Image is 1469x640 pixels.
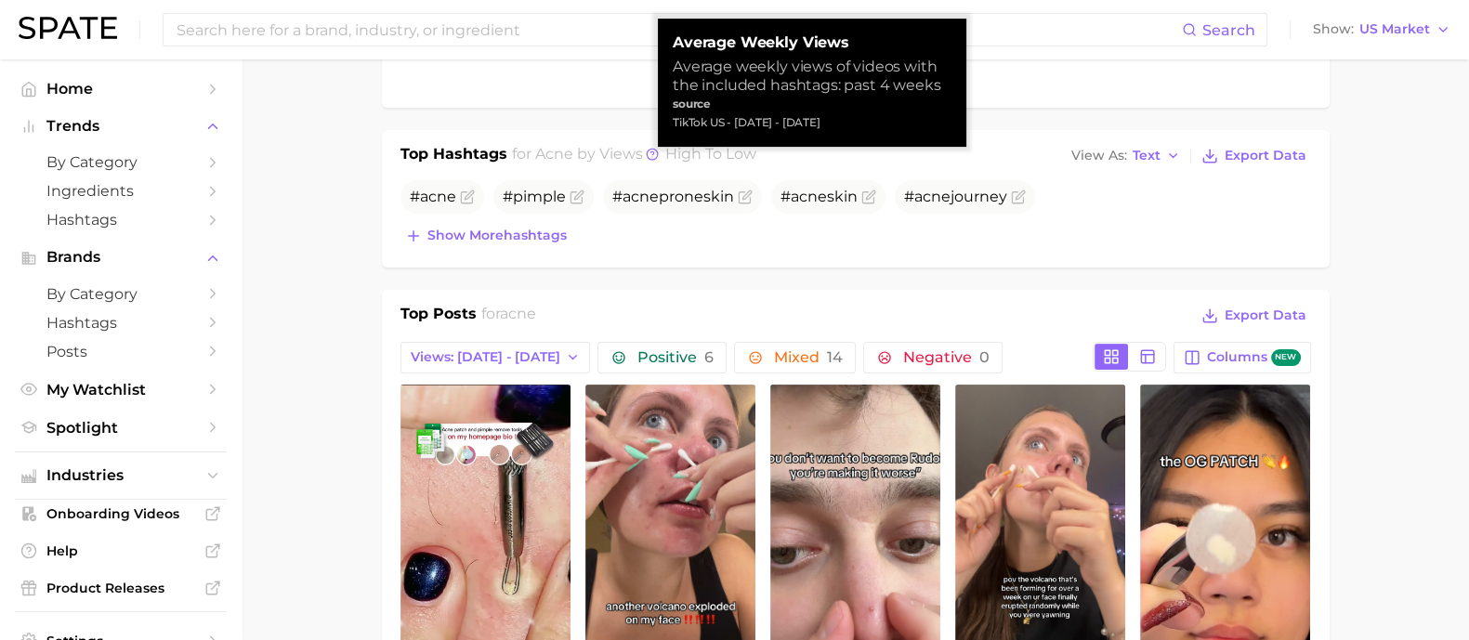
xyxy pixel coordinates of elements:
a: Ingredients [15,176,227,205]
span: acne [535,145,573,163]
span: Mixed [773,350,842,365]
img: SPATE [19,17,117,39]
button: Columnsnew [1174,342,1310,373]
button: Flag as miscategorized or irrelevant [570,189,584,204]
a: Onboarding Videos [15,500,227,528]
strong: source [673,97,711,111]
span: Home [46,80,195,98]
a: Hashtags [15,308,227,337]
a: Help [15,537,227,565]
span: Onboarding Videos [46,505,195,522]
span: high to low [665,145,756,163]
button: Trends [15,112,227,140]
span: acne [914,188,951,205]
span: Product Releases [46,580,195,596]
span: Spotlight [46,419,195,437]
button: Flag as miscategorized or irrelevant [460,189,475,204]
span: by Category [46,153,195,171]
span: Show more hashtags [427,228,567,243]
span: Columns [1206,349,1300,367]
input: Search here for a brand, industry, or ingredient [175,14,1182,46]
a: by Category [15,280,227,308]
span: Industries [46,467,195,484]
button: Export Data [1197,143,1310,169]
span: My Watchlist [46,381,195,398]
span: by Category [46,285,195,303]
span: acne [500,305,536,322]
span: Brands [46,249,195,266]
span: 6 [703,348,713,366]
button: Export Data [1197,303,1310,329]
a: Posts [15,337,227,366]
a: by Category [15,148,227,176]
span: acne [623,188,659,205]
span: Help [46,542,195,559]
a: Home [15,74,227,103]
span: #pimple [503,188,566,205]
button: View AsText [1067,144,1186,168]
span: 14 [826,348,842,366]
a: Product Releases [15,574,227,602]
span: # journey [904,188,1007,205]
h1: Top Hashtags [400,143,507,169]
div: TikTok US - [DATE] - [DATE] [673,113,951,132]
span: Posts [46,343,195,360]
h2: for by Views [512,143,756,169]
div: Average weekly views of videos with the included hashtags: past 4 weeks [673,58,951,95]
h2: for [481,303,536,331]
span: Text [1133,150,1161,161]
span: new [1271,349,1301,367]
button: Industries [15,462,227,490]
span: Positive [636,350,713,365]
a: Hashtags [15,205,227,234]
span: 0 [978,348,989,366]
span: # skin [780,188,858,205]
span: View As [1071,150,1127,161]
span: Export Data [1225,307,1306,323]
button: Show morehashtags [400,223,571,249]
button: Brands [15,243,227,271]
h1: Top Posts [400,303,477,331]
button: Flag as miscategorized or irrelevant [738,189,753,204]
span: Negative [902,350,989,365]
a: My Watchlist [15,375,227,404]
span: US Market [1359,24,1430,34]
span: Trends [46,118,195,135]
strong: Average Weekly Views [673,33,951,52]
button: ShowUS Market [1308,18,1455,42]
span: Export Data [1225,148,1306,163]
span: acne [420,188,456,205]
button: Flag as miscategorized or irrelevant [1011,189,1026,204]
span: # [410,188,456,205]
a: Spotlight [15,413,227,442]
span: # proneskin [612,188,734,205]
span: Ingredients [46,182,195,200]
button: Flag as miscategorized or irrelevant [861,189,876,204]
span: Hashtags [46,314,195,332]
button: Views: [DATE] - [DATE] [400,342,591,373]
span: Views: [DATE] - [DATE] [411,349,560,365]
span: Search [1202,21,1255,39]
span: Show [1313,24,1354,34]
span: acne [791,188,827,205]
span: Hashtags [46,211,195,229]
